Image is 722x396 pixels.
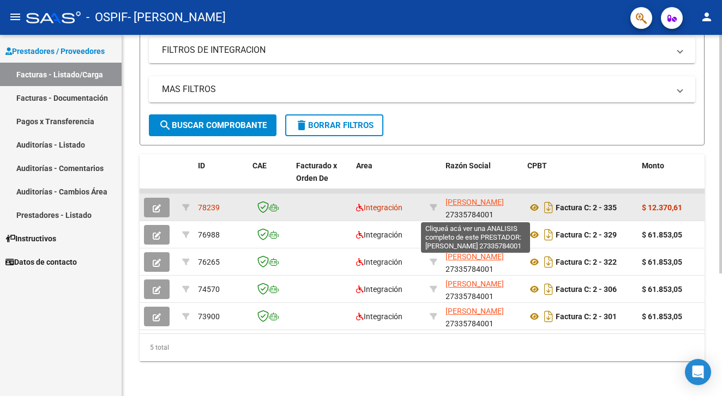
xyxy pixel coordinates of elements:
[700,10,713,23] mat-icon: person
[198,312,220,321] span: 73900
[642,285,682,294] strong: $ 61.853,05
[446,198,504,206] span: [PERSON_NAME]
[5,45,105,57] span: Prestadores / Proveedores
[446,278,519,301] div: 27335784001
[446,225,504,234] span: [PERSON_NAME]
[252,161,267,170] span: CAE
[295,119,308,132] mat-icon: delete
[556,285,617,294] strong: Factura C: 2 - 306
[527,161,547,170] span: CPBT
[541,308,556,325] i: Descargar documento
[441,154,523,202] datatable-header-cell: Razón Social
[140,334,705,361] div: 5 total
[159,119,172,132] mat-icon: search
[556,203,617,212] strong: Factura C: 2 - 335
[541,199,556,216] i: Descargar documento
[5,256,77,268] span: Datos de contacto
[642,203,682,212] strong: $ 12.370,61
[162,83,669,95] mat-panel-title: MAS FILTROS
[446,307,504,315] span: [PERSON_NAME]
[446,251,519,273] div: 27335784001
[9,10,22,23] mat-icon: menu
[285,114,383,136] button: Borrar Filtros
[556,230,617,239] strong: Factura C: 2 - 329
[295,120,374,130] span: Borrar Filtros
[642,230,682,239] strong: $ 61.853,05
[356,161,372,170] span: Area
[541,281,556,298] i: Descargar documento
[149,114,276,136] button: Buscar Comprobante
[198,161,205,170] span: ID
[159,120,267,130] span: Buscar Comprobante
[86,5,128,29] span: - OSPIF
[128,5,226,29] span: - [PERSON_NAME]
[446,223,519,246] div: 27335784001
[556,258,617,266] strong: Factura C: 2 - 322
[356,285,402,294] span: Integración
[356,312,402,321] span: Integración
[637,154,703,202] datatable-header-cell: Monto
[198,230,220,239] span: 76988
[642,161,664,170] span: Monto
[356,230,402,239] span: Integración
[642,258,682,266] strong: $ 61.853,05
[541,253,556,271] i: Descargar documento
[642,312,682,321] strong: $ 61.853,05
[523,154,637,202] datatable-header-cell: CPBT
[446,252,504,261] span: [PERSON_NAME]
[556,312,617,321] strong: Factura C: 2 - 301
[248,154,292,202] datatable-header-cell: CAE
[446,196,519,219] div: 27335784001
[149,37,695,63] mat-expansion-panel-header: FILTROS DE INTEGRACION
[356,258,402,266] span: Integración
[162,44,669,56] mat-panel-title: FILTROS DE INTEGRACION
[149,76,695,102] mat-expansion-panel-header: MAS FILTROS
[446,161,491,170] span: Razón Social
[685,359,711,385] div: Open Intercom Messenger
[356,203,402,212] span: Integración
[296,161,337,182] span: Facturado x Orden De
[352,154,425,202] datatable-header-cell: Area
[5,233,56,245] span: Instructivos
[198,258,220,266] span: 76265
[194,154,248,202] datatable-header-cell: ID
[541,226,556,243] i: Descargar documento
[198,203,220,212] span: 78239
[446,279,504,288] span: [PERSON_NAME]
[198,285,220,294] span: 74570
[292,154,352,202] datatable-header-cell: Facturado x Orden De
[446,305,519,328] div: 27335784001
